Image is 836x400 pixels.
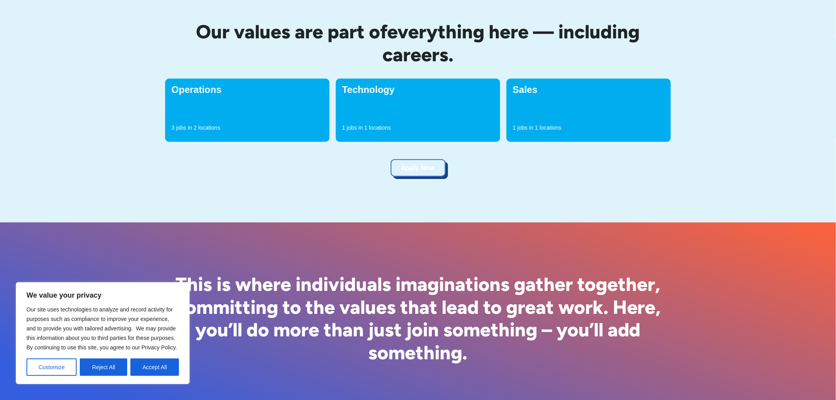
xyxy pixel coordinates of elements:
[16,282,190,384] div: We value your privacy
[171,124,175,132] p: 3
[513,124,516,132] p: 1
[165,273,671,364] h2: This is where individuals imaginations gather together, committing to the values that lead to gre...
[198,124,220,132] p: locations
[342,85,494,94] h4: Technology
[391,159,446,177] a: Apply Now
[80,358,127,376] button: Reject All
[535,124,538,132] p: 1
[540,124,561,132] p: locations
[342,124,345,132] p: 1
[26,291,179,300] p: We value your privacy
[194,124,197,132] p: 2
[171,85,323,94] h4: Operations
[364,124,367,132] p: 1
[382,20,640,66] span: everything here — including careers.
[369,124,391,132] p: locations
[26,358,77,376] button: Customize
[165,21,671,66] h2: Our values are part of
[26,306,177,351] span: Our site uses technologies to analyze and record activity for purposes such as compliance to impr...
[518,124,533,132] p: jobs in
[130,358,179,376] button: Accept All
[347,124,363,132] p: jobs in
[513,85,665,94] h4: Sales
[176,124,192,132] p: jobs in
